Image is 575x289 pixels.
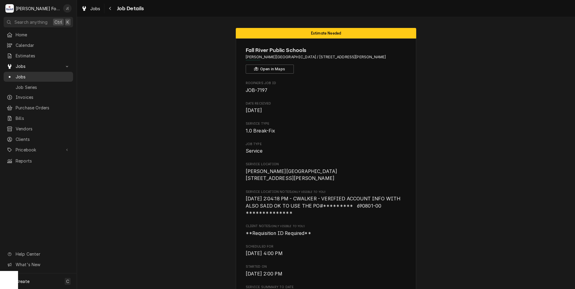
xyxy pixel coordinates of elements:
[4,249,73,259] a: Go to Help Center
[246,250,407,257] span: Scheduled For
[246,101,407,114] div: Date Received
[4,40,73,50] a: Calendar
[4,134,73,144] a: Clients
[16,42,70,48] span: Calendar
[4,124,73,134] a: Vendors
[16,279,29,284] span: Create
[4,51,73,61] a: Estimates
[246,121,407,134] div: Service Type
[246,168,407,182] span: Service Location
[4,156,73,166] a: Reports
[246,251,283,256] span: [DATE] 4:00 PM
[246,264,407,277] div: Started On
[4,145,73,155] a: Go to Pricebook
[236,28,416,38] div: Status
[66,278,69,284] span: C
[291,190,325,193] span: (Only Visible to You)
[54,19,62,25] span: Ctrl
[79,4,103,14] a: Jobs
[246,142,407,147] span: Job Type
[246,142,407,155] div: Job Type
[16,158,70,164] span: Reports
[16,136,70,142] span: Clients
[4,113,73,123] a: Bills
[246,121,407,126] span: Service Type
[246,108,262,113] span: [DATE]
[311,31,341,35] span: Estimate Needed
[246,81,407,86] span: Roopairs Job ID
[63,4,72,13] div: Jeff Debigare (109)'s Avatar
[246,65,294,74] button: Open in Maps
[4,260,73,269] a: Go to What's New
[4,61,73,71] a: Go to Jobs
[16,115,70,121] span: Bills
[4,30,73,40] a: Home
[246,128,275,134] span: 1.0 Break-Fix
[4,17,73,27] button: Search anythingCtrlK
[246,148,263,154] span: Service
[246,81,407,94] div: Roopairs Job ID
[246,127,407,135] span: Service Type
[16,94,70,100] span: Invoices
[246,224,407,237] div: [object Object]
[246,87,407,94] span: Roopairs Job ID
[16,74,70,80] span: Jobs
[16,53,70,59] span: Estimates
[16,261,69,268] span: What's New
[16,84,70,90] span: Job Series
[246,230,311,236] span: **Requisition ID Required**
[66,19,69,25] span: K
[246,190,407,217] div: [object Object]
[16,251,69,257] span: Help Center
[246,195,407,217] span: [object Object]
[246,46,407,74] div: Client Information
[5,4,14,13] div: Marshall Food Equipment Service's Avatar
[4,72,73,82] a: Jobs
[246,244,407,249] span: Scheduled For
[246,190,407,194] span: Service Location Notes
[246,230,407,237] span: [object Object]
[4,92,73,102] a: Invoices
[246,264,407,269] span: Started On
[115,5,144,13] span: Job Details
[14,19,48,25] span: Search anything
[246,54,407,60] span: Address
[246,224,407,229] span: Client Notes
[246,46,407,54] span: Name
[106,4,115,13] button: Navigate back
[246,162,407,167] span: Service Location
[246,271,282,277] span: [DATE] 2:00 PM
[63,4,72,13] div: J(
[4,82,73,92] a: Job Series
[246,169,337,181] span: [PERSON_NAME][GEOGRAPHIC_DATA] [STREET_ADDRESS][PERSON_NAME]
[246,101,407,106] span: Date Received
[246,148,407,155] span: Job Type
[16,5,60,12] div: [PERSON_NAME] Food Equipment Service
[246,162,407,182] div: Service Location
[16,32,70,38] span: Home
[246,196,402,216] span: [DATE] 2:04:18 PM - CWALKER - VERIFIED ACCOUNT INFO WITH ALSO SAID OK TO USE THE PO#********* 690...
[246,107,407,114] span: Date Received
[16,126,70,132] span: Vendors
[246,244,407,257] div: Scheduled For
[4,103,73,113] a: Purchase Orders
[5,4,14,13] div: M
[16,147,61,153] span: Pricebook
[270,224,304,228] span: (Only Visible to You)
[90,5,100,12] span: Jobs
[16,63,61,69] span: Jobs
[246,87,267,93] span: JOB-7197
[16,105,70,111] span: Purchase Orders
[246,270,407,278] span: Started On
